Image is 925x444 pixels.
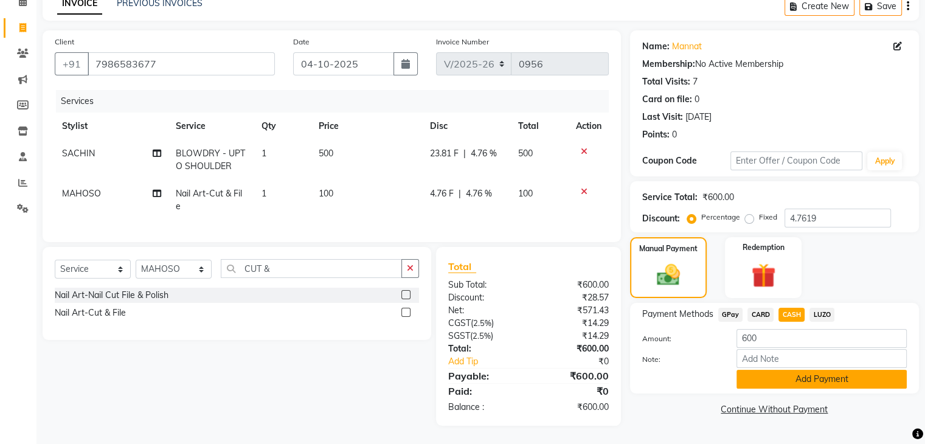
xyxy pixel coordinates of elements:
[463,147,466,160] span: |
[518,188,533,199] span: 100
[642,75,690,88] div: Total Visits:
[311,113,423,140] th: Price
[55,52,89,75] button: +91
[528,291,618,304] div: ₹28.57
[430,187,454,200] span: 4.76 F
[642,93,692,106] div: Card on file:
[759,212,777,223] label: Fixed
[543,355,617,368] div: ₹0
[736,329,907,348] input: Amount
[744,260,783,291] img: _gift.svg
[262,188,266,199] span: 1
[439,384,528,398] div: Paid:
[459,187,461,200] span: |
[695,93,699,106] div: 0
[650,262,687,288] img: _cash.svg
[439,355,543,368] a: Add Tip
[56,90,618,113] div: Services
[176,188,242,212] span: Nail Art-Cut & File
[448,330,470,341] span: SGST
[642,58,907,71] div: No Active Membership
[466,187,492,200] span: 4.76 %
[569,113,609,140] th: Action
[528,304,618,317] div: ₹571.43
[642,40,670,53] div: Name:
[685,111,712,123] div: [DATE]
[528,330,618,342] div: ₹14.29
[262,148,266,159] span: 1
[439,304,528,317] div: Net:
[633,354,727,365] label: Note:
[439,317,528,330] div: ( )
[168,113,254,140] th: Service
[439,401,528,414] div: Balance :
[55,289,168,302] div: Nail Art-Nail Cut File & Polish
[473,331,491,341] span: 2.5%
[693,75,698,88] div: 7
[528,342,618,355] div: ₹600.00
[642,128,670,141] div: Points:
[747,308,774,322] span: CARD
[528,317,618,330] div: ₹14.29
[633,333,727,344] label: Amount:
[642,212,680,225] div: Discount:
[55,307,126,319] div: Nail Art-Cut & File
[730,151,863,170] input: Enter Offer / Coupon Code
[518,148,533,159] span: 500
[672,128,677,141] div: 0
[448,260,476,273] span: Total
[55,113,168,140] th: Stylist
[528,279,618,291] div: ₹600.00
[736,370,907,389] button: Add Payment
[867,152,902,170] button: Apply
[430,147,459,160] span: 23.81 F
[473,318,491,328] span: 2.5%
[448,317,471,328] span: CGST
[642,154,730,167] div: Coupon Code
[642,308,713,321] span: Payment Methods
[701,212,740,223] label: Percentage
[221,259,402,278] input: Search or Scan
[528,401,618,414] div: ₹600.00
[702,191,734,204] div: ₹600.00
[471,147,497,160] span: 4.76 %
[528,384,618,398] div: ₹0
[62,148,95,159] span: SACHIN
[439,342,528,355] div: Total:
[743,242,785,253] label: Redemption
[176,148,245,172] span: BLOWDRY - UPTO SHOULDER
[778,308,805,322] span: CASH
[809,308,834,322] span: LUZO
[319,188,333,199] span: 100
[439,291,528,304] div: Discount:
[55,36,74,47] label: Client
[439,330,528,342] div: ( )
[639,243,698,254] label: Manual Payment
[293,36,310,47] label: Date
[736,349,907,368] input: Add Note
[319,148,333,159] span: 500
[718,308,743,322] span: GPay
[528,369,618,383] div: ₹600.00
[254,113,311,140] th: Qty
[439,369,528,383] div: Payable:
[436,36,489,47] label: Invoice Number
[511,113,569,140] th: Total
[439,279,528,291] div: Sub Total:
[632,403,916,416] a: Continue Without Payment
[672,40,702,53] a: Mannat
[642,111,683,123] div: Last Visit:
[642,58,695,71] div: Membership:
[88,52,275,75] input: Search by Name/Mobile/Email/Code
[642,191,698,204] div: Service Total:
[423,113,511,140] th: Disc
[62,188,101,199] span: MAHOSO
